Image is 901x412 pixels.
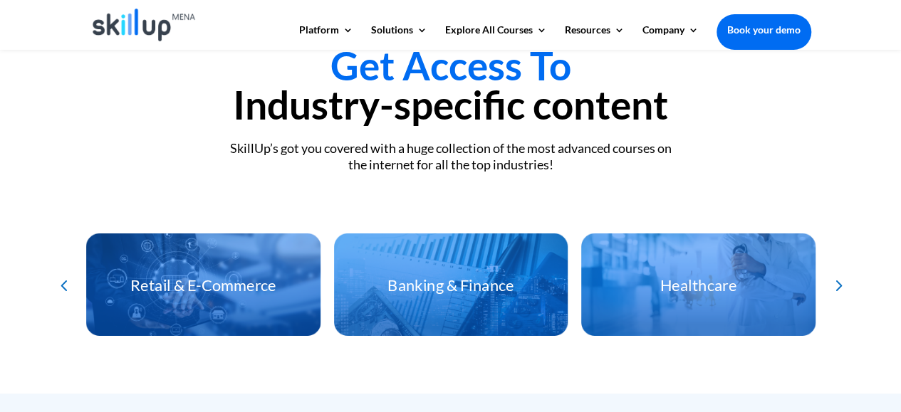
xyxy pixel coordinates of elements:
div: SkillUp’s got you covered with a huge collection of the most advanced courses on the internet for... [90,140,811,174]
h2: Industry-specific content [90,46,811,132]
div: 5 / 12 [333,233,568,335]
a: Book your demo [717,14,811,46]
a: Solutions [371,25,427,49]
div: Previous slide [53,273,75,295]
a: Resources [565,25,625,49]
div: 6 / 12 [581,233,816,335]
h3: Banking & Finance [333,278,568,300]
a: Explore All Courses [445,25,547,49]
iframe: Chat Widget [830,344,901,412]
a: Company [642,25,699,49]
span: Get Access To [330,42,571,89]
a: Platform [299,25,353,49]
div: Next slide [826,273,848,295]
h3: Healthcare [581,278,816,300]
img: Skillup Mena [93,9,196,41]
h3: Retail & E-Commerce [86,278,321,300]
div: 4 / 12 [86,233,321,335]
